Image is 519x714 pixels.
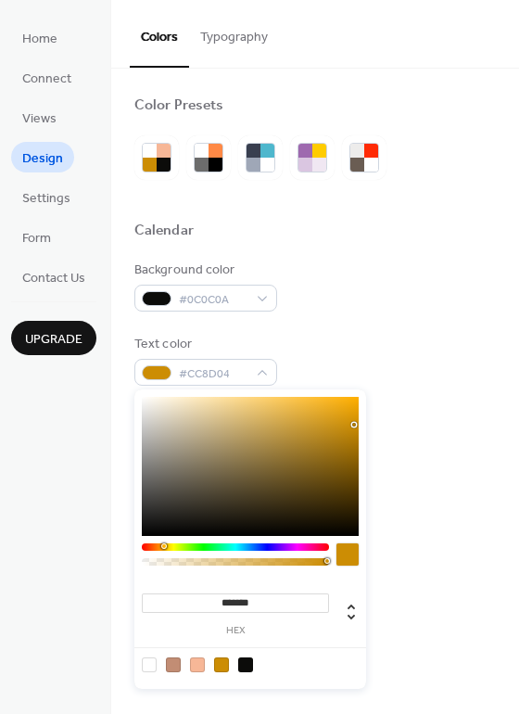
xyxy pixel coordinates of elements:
a: Design [11,142,74,172]
div: rgb(255, 255, 255) [142,657,157,672]
span: Connect [22,70,71,89]
span: Home [22,30,57,49]
a: Settings [11,182,82,212]
a: Home [11,22,69,53]
span: Contact Us [22,269,85,288]
div: Color Presets [134,96,223,116]
span: Design [22,149,63,169]
a: Form [11,222,62,252]
span: Upgrade [25,330,82,350]
a: Connect [11,62,82,93]
a: Contact Us [11,261,96,292]
span: Settings [22,189,70,209]
span: #CC8D04 [179,364,247,384]
div: Calendar [134,222,194,241]
label: hex [142,626,329,636]
span: Form [22,229,51,249]
span: #0C0C0A [179,290,247,310]
button: Upgrade [11,321,96,355]
span: Views [22,109,57,129]
div: Background color [134,261,273,280]
a: Views [11,102,68,133]
div: Text color [134,335,273,354]
div: rgb(12, 12, 10) [238,657,253,672]
div: rgb(247, 183, 151) [190,657,205,672]
div: rgb(194, 141, 116) [166,657,181,672]
div: rgb(204, 141, 4) [214,657,229,672]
